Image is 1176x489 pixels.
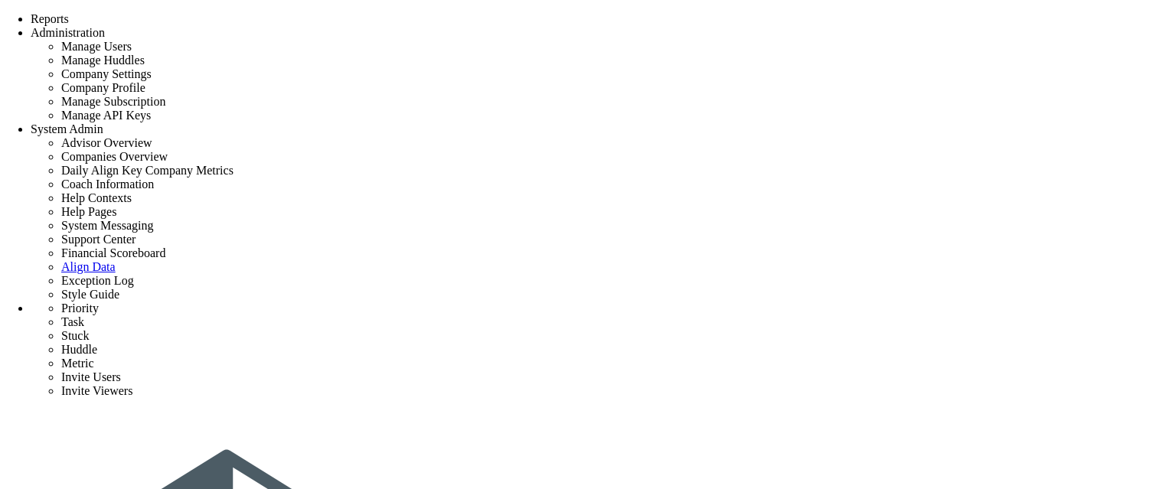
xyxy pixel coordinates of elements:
[61,95,165,108] span: Manage Subscription
[61,288,119,301] span: Style Guide
[61,260,116,273] a: Align Data
[61,164,234,177] span: Daily Align Key Company Metrics
[61,315,84,328] span: Task
[61,81,145,94] span: Company Profile
[61,370,121,383] span: Invite Users
[61,205,116,218] span: Help Pages
[61,219,153,232] span: System Messaging
[61,136,152,149] span: Advisor Overview
[61,109,151,122] span: Manage API Keys
[61,274,134,287] span: Exception Log
[61,302,99,315] span: Priority
[61,329,89,342] span: Stuck
[61,233,136,246] span: Support Center
[61,384,132,397] span: Invite Viewers
[61,191,132,204] span: Help Contexts
[31,26,105,39] span: Administration
[61,54,145,67] span: Manage Huddles
[61,357,94,370] span: Metric
[61,343,97,356] span: Huddle
[61,40,132,53] span: Manage Users
[61,246,165,259] span: Financial Scoreboard
[61,178,154,191] span: Coach Information
[61,67,152,80] span: Company Settings
[61,150,168,163] span: Companies Overview
[31,122,103,135] span: System Admin
[31,12,69,25] span: Reports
